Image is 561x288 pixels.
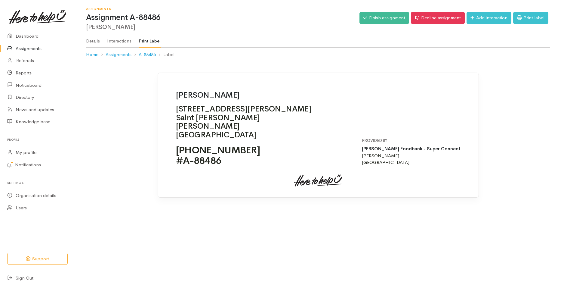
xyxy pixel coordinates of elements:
p: [STREET_ADDRESS][PERSON_NAME] Saint [PERSON_NAME] [PERSON_NAME] [GEOGRAPHIC_DATA] [176,105,311,139]
a: Finish assignment [359,12,409,24]
a: Add interaction [467,12,511,24]
p: [PHONE_NUMBER] #A-88486 [176,145,311,166]
a: Details [86,30,100,47]
a: Assignments [106,51,131,58]
h5: Provided by [362,139,461,143]
h1: Assignment A-88486 [86,13,359,22]
a: Print Label [139,30,161,48]
p: [PERSON_NAME] [GEOGRAPHIC_DATA] [362,146,461,166]
strong: [PERSON_NAME] Foodbank - Super Connect [362,146,461,152]
li: Label [156,51,174,58]
nav: breadcrumb [86,48,550,62]
h6: Profile [7,136,68,144]
img: heretohelpu.svg [294,174,342,186]
button: Support [7,253,68,265]
h6: Assignments [86,7,359,11]
a: Home [86,51,98,58]
h2: [PERSON_NAME] [86,24,359,30]
a: Decline assignment [411,12,465,24]
a: Interactions [107,30,131,47]
h6: Settings [7,179,68,187]
a: Print label [513,12,548,24]
h1: [PERSON_NAME] [176,91,311,100]
a: A-88486 [139,51,156,58]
